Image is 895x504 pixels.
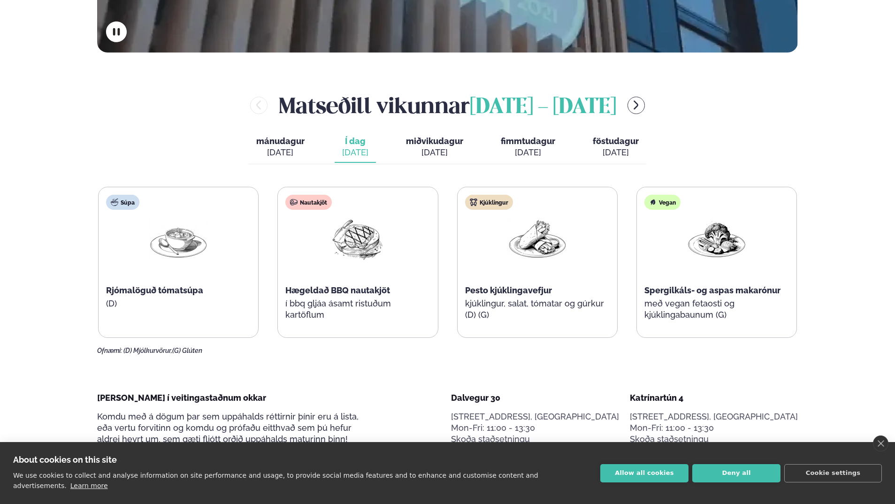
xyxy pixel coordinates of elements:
[501,147,555,158] div: [DATE]
[256,136,305,146] span: mánudagur
[465,195,513,210] div: Kjúklingur
[649,199,657,206] img: Vegan.svg
[97,412,359,444] span: Komdu með á dögum þar sem uppáhalds réttirnir þínir eru á lista, eða vertu forvitinn og komdu og ...
[406,136,463,146] span: miðvikudagur
[106,298,251,309] p: (D)
[290,199,298,206] img: beef.svg
[97,393,266,403] span: [PERSON_NAME] í veitingastaðnum okkar
[123,347,172,354] span: (D) Mjólkurvörur,
[644,195,681,210] div: Vegan
[501,136,555,146] span: fimmtudagur
[398,132,471,163] button: miðvikudagur [DATE]
[630,422,798,434] div: Mon-Fri: 11:00 - 13:30
[465,285,552,295] span: Pesto kjúklingavefjur
[784,464,882,482] button: Cookie settings
[451,434,530,445] a: Skoða staðsetningu
[593,136,639,146] span: föstudagur
[285,195,332,210] div: Nautakjöt
[111,199,118,206] img: soup.svg
[250,97,268,114] button: menu-btn-left
[335,132,376,163] button: Í dag [DATE]
[342,136,368,147] span: Í dag
[106,285,203,295] span: Rjómalöguð tómatsúpa
[328,217,388,261] img: Beef-Meat.png
[593,147,639,158] div: [DATE]
[507,217,567,261] img: Wraps.png
[451,422,619,434] div: Mon-Fri: 11:00 - 13:30
[13,455,117,465] strong: About cookies on this site
[627,97,645,114] button: menu-btn-right
[470,97,616,118] span: [DATE] - [DATE]
[644,298,789,321] p: með vegan fetaosti og kjúklingabaunum (G)
[249,132,312,163] button: mánudagur [DATE]
[451,411,619,422] p: [STREET_ADDRESS], [GEOGRAPHIC_DATA]
[687,217,747,261] img: Vegan.png
[285,285,390,295] span: Hægeldað BBQ nautakjöt
[692,464,780,482] button: Deny all
[493,132,563,163] button: fimmtudagur [DATE]
[148,217,208,261] img: Soup.png
[644,285,780,295] span: Spergilkáls- og aspas makarónur
[630,411,798,422] p: [STREET_ADDRESS], [GEOGRAPHIC_DATA]
[256,147,305,158] div: [DATE]
[342,147,368,158] div: [DATE]
[465,298,610,321] p: kjúklingur, salat, tómatar og gúrkur (D) (G)
[630,434,709,445] a: Skoða staðsetningu
[451,392,619,404] div: Dalvegur 30
[470,199,477,206] img: chicken.svg
[406,147,463,158] div: [DATE]
[600,464,688,482] button: Allow all cookies
[585,132,646,163] button: föstudagur [DATE]
[279,90,616,121] h2: Matseðill vikunnar
[172,347,202,354] span: (G) Glúten
[630,392,798,404] div: Katrínartún 4
[285,298,430,321] p: í bbq gljáa ásamt ristuðum kartöflum
[13,472,538,489] p: We use cookies to collect and analyse information on site performance and usage, to provide socia...
[97,347,122,354] span: Ofnæmi:
[873,435,888,451] a: close
[70,482,108,489] a: Learn more
[106,195,139,210] div: Súpa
